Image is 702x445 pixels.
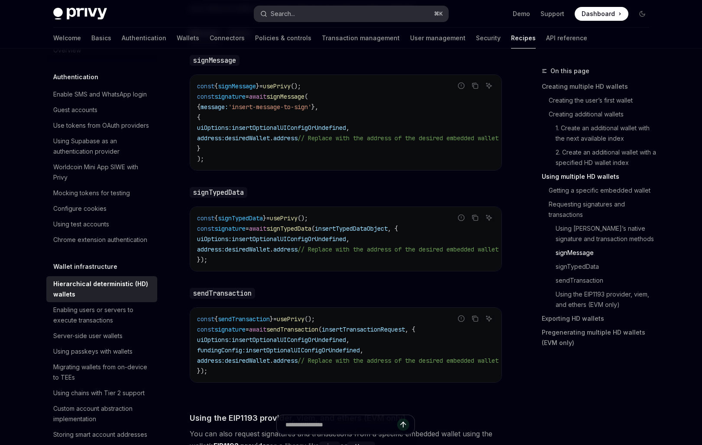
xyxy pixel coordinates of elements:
a: Custom account abstraction implementation [46,401,157,427]
span: await [249,225,266,232]
h5: Authentication [53,72,98,82]
a: Basics [91,28,111,48]
button: Ask AI [483,313,495,324]
span: const [197,225,214,232]
div: Search... [271,9,295,19]
span: } [197,145,201,152]
button: Report incorrect code [456,212,467,223]
a: Support [540,10,564,18]
div: Server-side user wallets [53,331,123,341]
span: signMessage [218,82,256,90]
span: signature [214,326,246,333]
a: Getting a specific embedded wallet [542,184,656,197]
span: address [273,134,298,142]
a: Creating multiple HD wallets [542,80,656,94]
a: Storing smart account addresses [46,427,157,442]
span: (); [298,214,308,222]
span: . [270,245,273,253]
div: Enabling users or servers to execute transactions [53,305,152,326]
div: Guest accounts [53,105,97,115]
span: ); [197,155,204,163]
span: = [246,326,249,333]
a: Security [476,28,501,48]
span: (); [291,82,301,90]
a: Using chains with Tier 2 support [46,385,157,401]
a: Using passkeys with wallets [46,344,157,359]
a: sendTransaction [542,274,656,287]
div: Worldcoin Mini App SIWE with Privy [53,162,152,183]
a: Hierarchical deterministic (HD) wallets [46,276,157,302]
span: , { [388,225,398,232]
span: usePrivy [270,214,298,222]
a: Connectors [210,28,245,48]
span: { [214,315,218,323]
span: const [197,82,214,90]
span: usePrivy [277,315,304,323]
a: Enable SMS and WhatsApp login [46,87,157,102]
div: Configure cookies [53,203,107,214]
a: signTypedData [542,260,656,274]
div: Migrating wallets from on-device to TEEs [53,362,152,383]
span: . [270,134,273,142]
button: Toggle dark mode [635,7,649,21]
a: Worldcoin Mini App SIWE with Privy [46,159,157,185]
button: Report incorrect code [456,80,467,91]
span: address: [197,357,225,364]
div: Custom account abstraction implementation [53,403,152,424]
a: Authentication [122,28,166,48]
a: 1. Create an additional wallet with the next available index [542,121,656,145]
a: Exporting HD wallets [542,312,656,326]
a: Using multiple HD wallets [542,170,656,184]
span: ( [318,326,322,333]
a: Recipes [511,28,536,48]
span: // Replace with the address of the desired embedded wallet [298,134,498,142]
span: , { [405,326,415,333]
a: Chrome extension authentication [46,232,157,248]
span: address: [197,134,225,142]
span: signature [214,225,246,232]
a: Use tokens from OAuth providers [46,118,157,133]
code: sendTransaction [190,288,255,299]
button: Ask AI [483,80,495,91]
span: fundingConfig: [197,346,246,354]
a: Transaction management [322,28,400,48]
span: { [214,214,218,222]
span: signature [214,93,246,100]
div: Storing smart account addresses [53,429,147,440]
a: Creating the user’s first wallet [542,94,656,107]
div: Using test accounts [53,219,109,229]
a: Demo [513,10,530,18]
span: address [273,245,298,253]
span: , [360,346,363,354]
span: insertOptionalUIConfigOrUndefined [232,235,346,243]
a: 2. Create an additional wallet with a specified HD wallet index [542,145,656,170]
h5: Wallet infrastructure [53,261,117,272]
span: insertTypedDataObject [315,225,388,232]
a: Using Supabase as an authentication provider [46,133,157,159]
button: Copy the contents from the code block [469,212,481,223]
span: On this page [550,66,589,76]
a: Mocking tokens for testing [46,185,157,201]
span: uiOptions: [197,235,232,243]
span: // Replace with the address of the desired embedded wallet [298,357,498,364]
a: Dashboard [575,7,628,21]
span: uiOptions: [197,336,232,344]
span: ( [304,93,308,100]
div: Chrome extension authentication [53,235,147,245]
span: signTypedData [266,225,311,232]
span: const [197,214,214,222]
span: = [273,315,277,323]
button: Copy the contents from the code block [469,80,481,91]
img: dark logo [53,8,107,20]
span: insertOptionalUIConfigOrUndefined [246,346,360,354]
span: const [197,326,214,333]
button: Copy the contents from the code block [469,313,481,324]
div: Mocking tokens for testing [53,188,130,198]
span: { [197,113,201,121]
span: const [197,93,214,100]
a: Policies & controls [255,28,311,48]
span: = [266,214,270,222]
a: signMessage [542,246,656,260]
a: API reference [546,28,587,48]
span: ( [311,225,315,232]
